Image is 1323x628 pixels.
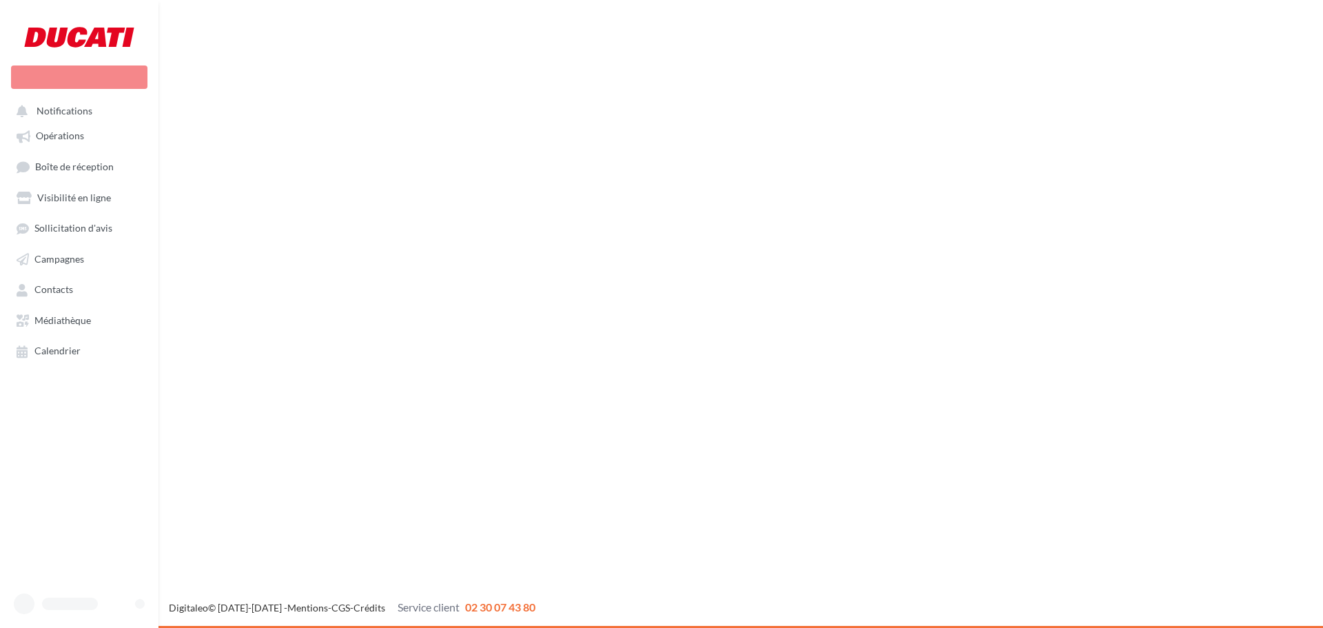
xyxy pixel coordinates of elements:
a: Crédits [353,602,385,614]
span: Calendrier [34,345,81,357]
a: Visibilité en ligne [8,185,150,210]
span: Opérations [36,130,84,142]
span: Notifications [37,105,92,117]
span: Médiathèque [34,314,91,326]
a: Sollicitation d'avis [8,215,150,240]
span: Visibilité en ligne [37,192,111,203]
a: Contacts [8,276,150,301]
a: Boîte de réception [8,154,150,179]
span: 02 30 07 43 80 [465,600,535,614]
span: Campagnes [34,253,84,265]
a: Mentions [287,602,328,614]
a: Opérations [8,123,150,148]
span: © [DATE]-[DATE] - - - [169,602,535,614]
a: CGS [331,602,350,614]
a: Calendrier [8,338,150,363]
a: Digitaleo [169,602,208,614]
a: Campagnes [8,246,150,271]
span: Contacts [34,284,73,296]
span: Boîte de réception [35,161,114,172]
span: Service client [398,600,460,614]
span: Sollicitation d'avis [34,223,112,234]
a: Médiathèque [8,307,150,332]
div: Nouvelle campagne [11,65,147,89]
